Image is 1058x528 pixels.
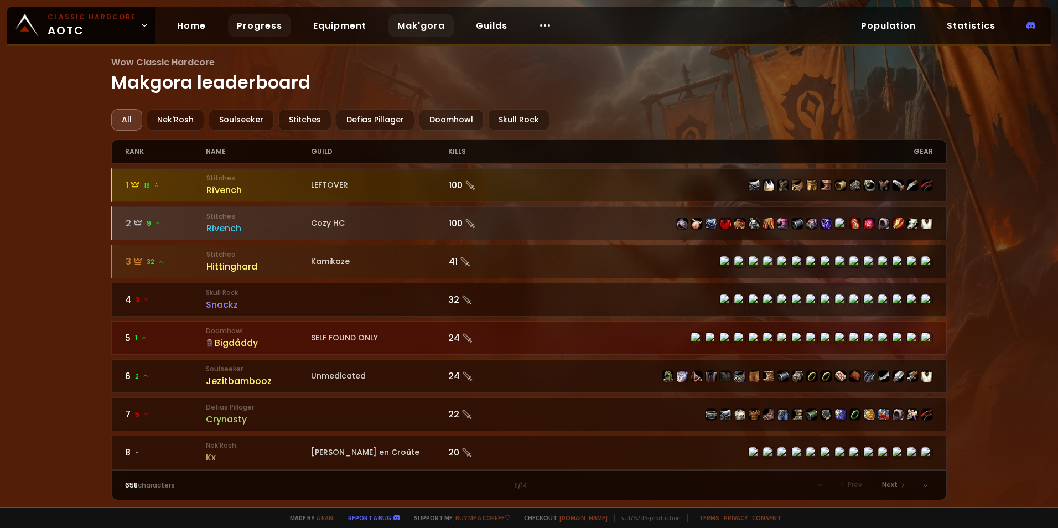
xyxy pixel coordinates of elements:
[720,218,731,229] img: item-2575
[126,216,206,230] div: 2
[125,446,206,459] div: 8
[821,371,832,382] img: item-18500
[206,288,311,298] small: Skull Rock
[206,173,312,183] small: Stitches
[878,409,889,420] img: item-4381
[806,180,817,191] img: item-5327
[734,371,745,382] img: item-16713
[921,180,932,191] img: item-6469
[734,218,745,229] img: item-19682
[136,295,149,305] span: 3
[48,12,136,39] span: AOTC
[677,218,688,229] img: item-22267
[419,109,484,131] div: Doomhowl
[792,218,803,229] img: item-14629
[821,180,832,191] img: item-11853
[135,333,147,343] span: 1
[111,245,947,278] a: 332 StitchesHittinghardKamikaze41 item-15338item-10399item-4249item-4831item-6557item-15331item-1...
[125,480,327,490] div: characters
[311,140,448,163] div: guild
[125,407,206,421] div: 7
[921,371,932,382] img: item-5976
[206,260,312,273] div: Hittinghard
[209,109,274,131] div: Soulseeker
[448,369,529,383] div: 24
[691,371,702,382] img: item-13358
[311,370,448,382] div: Unmedicated
[111,321,947,355] a: 51DoomhowlBigdåddySELF FOUND ONLY24 item-10588item-13088item-10774item-4119item-13117item-15157it...
[111,359,947,393] a: 62SoulseekerJezítbamboozUnmedicated24 item-11925item-15411item-13358item-2105item-14637item-16713...
[126,178,206,192] div: 1
[907,409,918,420] img: item-890
[529,140,933,163] div: gear
[864,218,875,229] img: item-20036
[111,168,947,202] a: 118 StitchesRîvenchLEFTOVER100 item-1769item-5107item-3313item-14113item-5327item-11853item-14160...
[720,409,731,420] img: item-10657
[734,409,745,420] img: item-148
[111,206,947,240] a: 29StitchesRivenchCozy HC100 item-22267item-22403item-16797item-2575item-19682item-13956item-19683...
[882,480,898,490] span: Next
[206,451,311,464] div: Kx
[907,180,918,191] img: item-6448
[206,211,312,221] small: Stitches
[304,14,375,37] a: Equipment
[448,407,529,421] div: 22
[455,514,510,522] a: Buy me a coffee
[125,331,206,345] div: 5
[206,326,311,336] small: Doomhowl
[749,180,760,191] img: item-1769
[720,371,731,382] img: item-14637
[893,409,904,420] img: item-2059
[449,216,530,230] div: 100
[125,293,206,307] div: 4
[749,409,760,420] img: item-2041
[144,180,160,190] span: 18
[792,409,803,420] img: item-1121
[806,409,817,420] img: item-15331
[147,257,164,267] span: 32
[752,514,781,522] a: Consent
[864,180,875,191] img: item-5351
[517,514,608,522] span: Checkout
[848,480,862,490] span: Prev
[48,12,136,22] small: Classic Hardcore
[206,402,311,412] small: Defias Pillager
[311,447,448,458] div: [PERSON_NAME] en Croûte
[206,298,311,312] div: Snackz
[147,109,204,131] div: Nek'Rosh
[125,369,206,383] div: 6
[111,436,947,469] a: 8-Nek'RoshKx[PERSON_NAME] en Croûte20 item-15513item-6125item-2870item-6398item-14727item-6590ite...
[763,409,774,420] img: item-6468
[921,409,932,420] img: item-6469
[228,14,291,37] a: Progress
[311,218,448,229] div: Cozy HC
[691,218,702,229] img: item-22403
[111,283,947,317] a: 43 Skull RockSnackz32 item-10502item-12047item-14182item-9791item-6611item-9797item-6612item-6613...
[878,180,889,191] img: item-9812
[864,371,875,382] img: item-13340
[448,331,529,345] div: 24
[921,218,932,229] img: item-5976
[864,409,875,420] img: item-209611
[893,180,904,191] img: item-6504
[614,514,681,522] span: v. d752d5 - production
[488,109,549,131] div: Skull Rock
[777,409,789,420] img: item-10410
[206,221,312,235] div: Rivench
[168,14,215,37] a: Home
[706,371,717,382] img: item-2105
[878,218,889,229] img: item-14331
[283,514,333,522] span: Made by
[111,55,947,69] span: Wow Classic Hardcore
[7,7,155,44] a: Classic HardcoreAOTC
[449,255,530,268] div: 41
[125,480,138,490] span: 658
[706,218,717,229] img: item-16797
[852,14,925,37] a: Population
[147,219,161,229] span: 9
[893,218,904,229] img: item-18842
[206,336,311,350] div: Bigdåddy
[206,441,311,451] small: Nek'Rosh
[792,180,803,191] img: item-14113
[821,218,832,229] img: item-18103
